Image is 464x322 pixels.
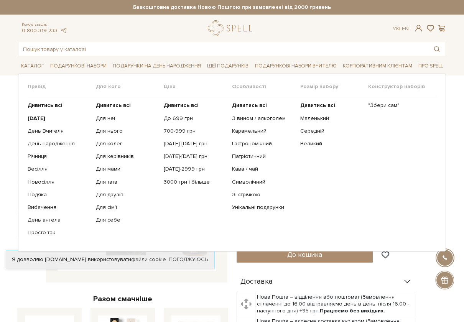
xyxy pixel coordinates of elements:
[252,59,340,72] a: Подарункові набори Вчителю
[368,83,436,90] span: Конструктор наборів
[393,25,409,32] div: Ук
[28,179,90,186] a: Новосілля
[28,128,90,135] a: День Вчителя
[164,166,226,172] a: [DATE]-2999 грн
[28,217,90,223] a: День ангела
[18,294,227,304] div: Разом смачніше
[164,102,226,109] a: Дивитись всі
[368,102,431,109] a: "Збери сам"
[164,115,226,122] a: До 699 грн
[96,166,158,172] a: Для мами
[96,140,158,147] a: Для колег
[28,153,90,160] a: Річниця
[208,20,256,36] a: logo
[96,102,158,109] a: Дивитись всі
[28,166,90,172] a: Весілля
[96,115,158,122] a: Для неї
[18,60,47,72] a: Каталог
[169,256,208,263] a: Погоджуюсь
[22,27,58,34] a: 0 800 319 233
[28,191,90,198] a: Подяка
[164,179,226,186] a: 3000 грн і більше
[232,204,295,211] a: Унікальні подарунки
[232,128,295,135] a: Карамельний
[415,60,446,72] a: Про Spell
[300,140,363,147] a: Великий
[96,102,131,108] b: Дивитись всі
[96,191,158,198] a: Для друзів
[240,278,273,285] span: Доставка
[28,140,90,147] a: День народження
[232,153,295,160] a: Патріотичний
[96,83,164,90] span: Для кого
[300,115,363,122] a: Маленький
[131,256,166,263] a: файли cookie
[232,191,295,198] a: Зі стрічкою
[164,102,199,108] b: Дивитись всі
[22,22,67,27] span: Консультація:
[232,166,295,172] a: Кава / чай
[96,179,158,186] a: Для тата
[18,74,446,251] div: Каталог
[59,27,67,34] a: telegram
[28,115,45,122] b: [DATE]
[204,60,252,72] a: Ідеї подарунків
[28,102,90,109] a: Дивитись всі
[18,4,446,11] strong: Безкоштовна доставка Новою Поштою при замовленні від 2000 гривень
[300,102,363,109] a: Дивитись всі
[232,179,295,186] a: Символічний
[300,102,335,108] b: Дивитись всі
[110,60,204,72] a: Подарунки на День народження
[96,153,158,160] a: Для керівників
[232,140,295,147] a: Гастрономічний
[428,42,446,56] button: Пошук товару у каталозі
[164,83,232,90] span: Ціна
[96,204,158,211] a: Для сім'ї
[28,229,90,236] a: Просто так
[340,60,415,72] a: Корпоративним клієнтам
[28,115,90,122] a: [DATE]
[164,153,226,160] a: [DATE]-[DATE] грн
[164,128,226,135] a: 700-999 грн
[255,292,415,316] td: Нова Пошта – відділення або поштомат (Замовлення сплаченні до 16:00 відправляємо день в день, піс...
[399,25,400,32] span: |
[232,102,295,109] a: Дивитись всі
[300,83,369,90] span: Розмір набору
[287,250,322,259] span: До кошика
[47,60,110,72] a: Подарункові набори
[96,128,158,135] a: Для нього
[300,128,363,135] a: Середній
[6,256,214,263] div: Я дозволяю [DOMAIN_NAME] використовувати
[402,25,409,32] a: En
[28,204,90,211] a: Вибачення
[232,83,300,90] span: Особливості
[232,102,267,108] b: Дивитись всі
[237,247,373,263] button: До кошика
[28,102,63,108] b: Дивитись всі
[164,140,226,147] a: [DATE]-[DATE] грн
[28,83,96,90] span: Привід
[320,307,385,314] b: Працюємо без вихідних.
[232,115,295,122] a: З вином / алкоголем
[18,42,428,56] input: Пошук товару у каталозі
[96,217,158,223] a: Для себе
